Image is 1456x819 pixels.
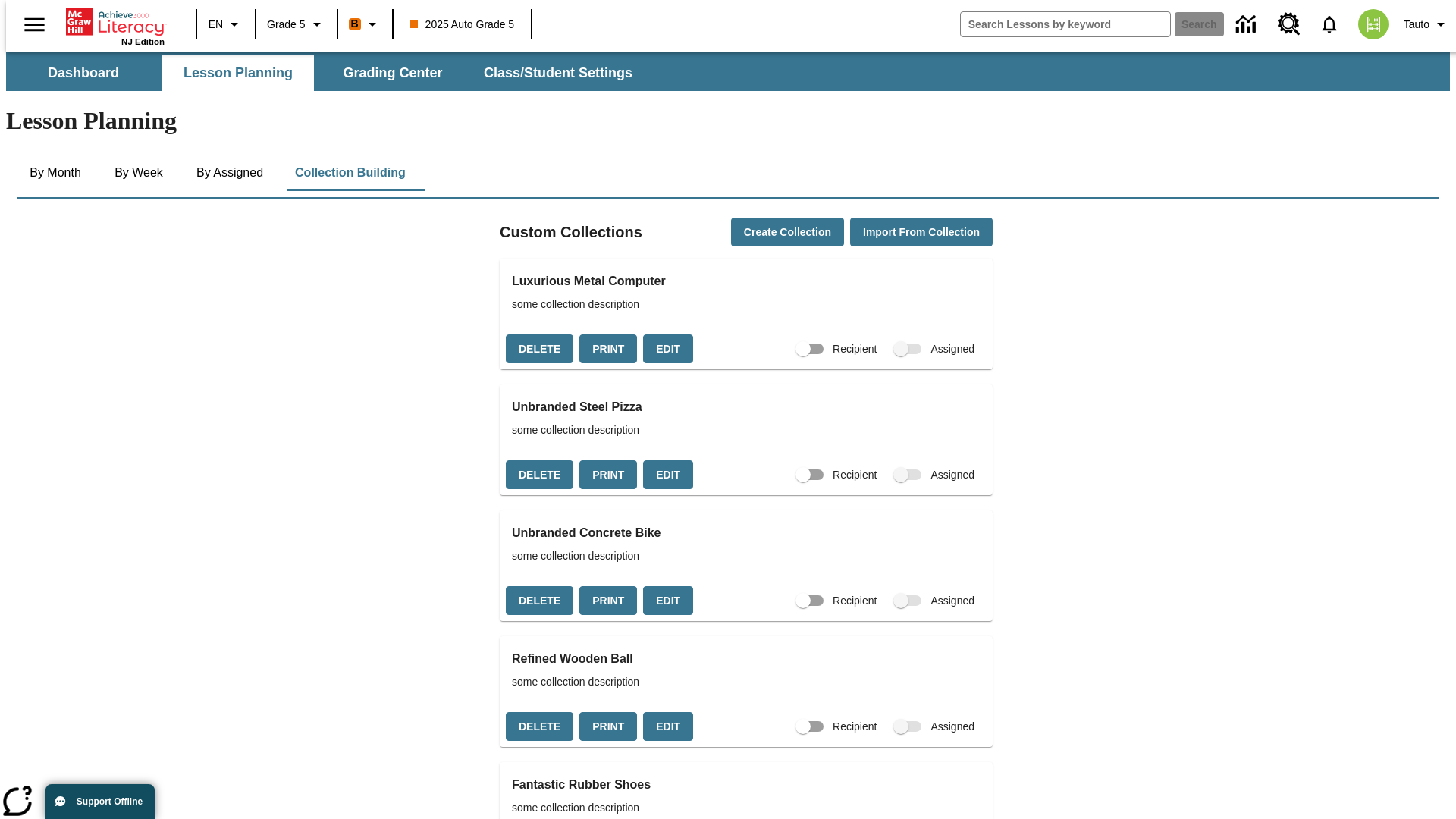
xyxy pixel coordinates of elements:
[506,712,573,742] button: Delete
[17,155,93,191] button: By Month
[643,460,693,490] button: Edit
[512,800,981,816] span: some collection description
[850,218,993,247] button: Import from Collection
[283,155,418,191] button: Collection Building
[930,593,974,609] span: Assigned
[833,341,877,357] span: Recipient
[121,37,165,46] span: NJ Edition
[209,17,223,33] span: EN
[506,334,573,364] button: Delete
[410,17,515,33] span: 2025 Auto Grade 5
[961,12,1170,36] input: search field
[512,774,981,795] h3: Fantastic Rubber Shoes
[512,271,981,292] h3: Luxurious Metal Computer
[162,55,314,91] button: Lesson Planning
[66,5,165,46] div: Home
[512,522,981,544] h3: Unbranded Concrete Bike
[48,64,119,82] span: Dashboard
[512,397,981,418] h3: Unbranded Steel Pizza
[45,784,155,819] button: Support Offline
[12,2,57,47] button: Open side menu
[506,460,573,490] button: Delete
[1349,5,1398,44] button: Select a new avatar
[261,11,332,38] button: Grade: Grade 5, Select a grade
[512,674,981,690] span: some collection description
[184,64,293,82] span: Lesson Planning
[317,55,469,91] button: Grading Center
[1269,4,1310,45] a: Resource Center, Will open in new tab
[930,341,974,357] span: Assigned
[1310,5,1349,44] a: Notifications
[343,64,442,82] span: Grading Center
[506,586,573,616] button: Delete
[351,14,359,33] span: B
[833,593,877,609] span: Recipient
[343,11,388,38] button: Boost Class color is orange. Change class color
[1404,17,1429,33] span: Tauto
[101,155,177,191] button: By Week
[930,719,974,735] span: Assigned
[6,55,646,91] div: SubNavbar
[731,218,844,247] button: Create Collection
[500,220,642,244] h2: Custom Collections
[643,334,693,364] button: Edit
[833,719,877,735] span: Recipient
[579,334,637,364] button: Print, will open in a new window
[1398,11,1456,38] button: Profile/Settings
[512,648,981,670] h3: Refined Wooden Ball
[484,64,632,82] span: Class/Student Settings
[472,55,645,91] button: Class/Student Settings
[643,586,693,616] button: Edit
[184,155,275,191] button: By Assigned
[1227,4,1269,45] a: Data Center
[512,548,981,564] span: some collection description
[202,11,250,38] button: Language: EN, Select a language
[930,467,974,483] span: Assigned
[512,422,981,438] span: some collection description
[643,712,693,742] button: Edit
[77,796,143,807] span: Support Offline
[579,712,637,742] button: Print, will open in a new window
[267,17,306,33] span: Grade 5
[8,55,159,91] button: Dashboard
[579,586,637,616] button: Print, will open in a new window
[512,297,981,312] span: some collection description
[1358,9,1389,39] img: avatar image
[579,460,637,490] button: Print, will open in a new window
[833,467,877,483] span: Recipient
[6,107,1450,135] h1: Lesson Planning
[66,7,165,37] a: Home
[6,52,1450,91] div: SubNavbar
